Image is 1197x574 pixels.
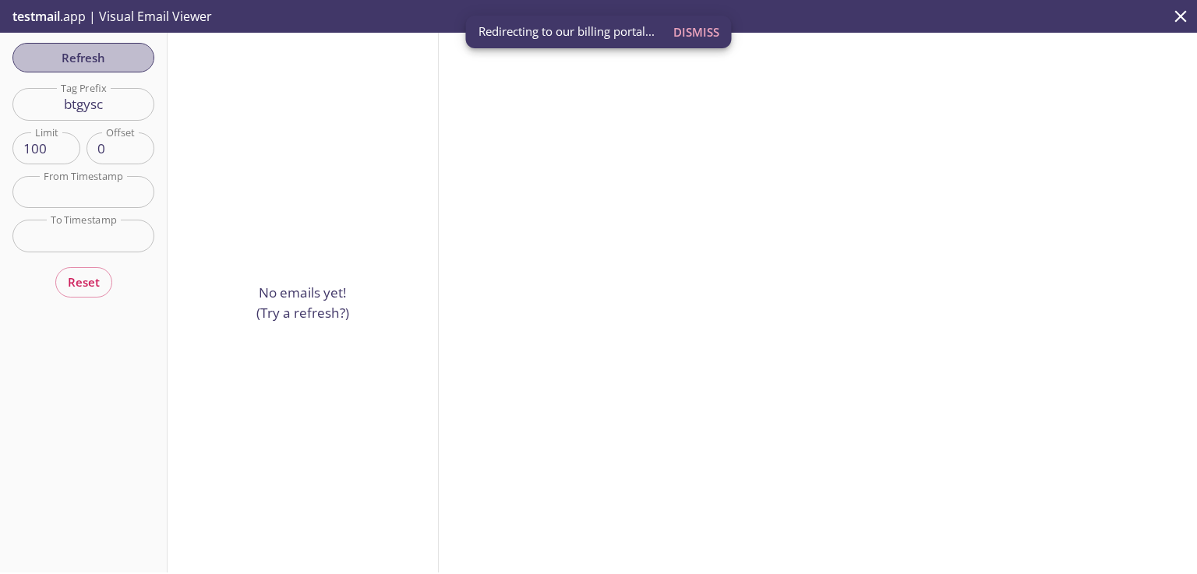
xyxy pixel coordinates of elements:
p: No emails yet! (Try a refresh?) [256,283,349,322]
span: Dismiss [673,22,719,42]
span: testmail [12,8,60,25]
span: Refresh [25,48,142,68]
button: Refresh [12,43,154,72]
span: Redirecting to our billing portal... [478,23,655,40]
span: Reset [68,272,100,292]
button: Reset [55,267,112,297]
